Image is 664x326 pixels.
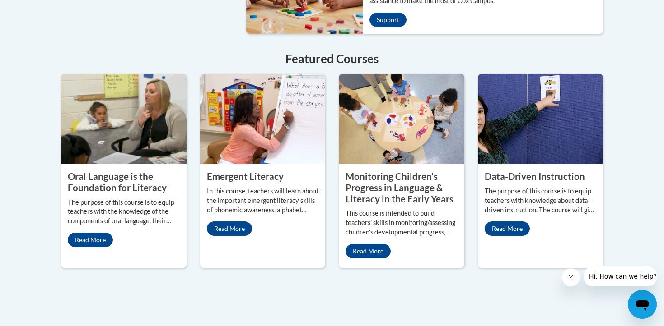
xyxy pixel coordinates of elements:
[68,233,113,247] a: Read More
[68,171,167,193] property: Oral Language is the Foundation for Literacy
[61,74,187,164] img: Oral Language is the Foundation for Literacy
[61,50,603,68] h4: Featured Courses
[68,198,180,226] p: The purpose of this course is to equip teachers with the knowledge of the components of oral lang...
[369,13,407,27] a: Support
[628,290,657,319] iframe: Button to launch messaging window
[346,209,458,237] p: This course is intended to build teachers’ skills in monitoring/assessing children’s developmenta...
[200,74,326,164] img: Emergent Literacy
[346,244,391,258] a: Read More
[339,74,464,164] img: Monitoring Children’s Progress in Language & Literacy in the Early Years
[478,74,603,164] img: Data-Driven Instruction
[485,187,597,215] p: The purpose of this course is to equip teachers with knowledge about data-driven instruction. The...
[207,171,284,182] property: Emergent Literacy
[346,171,454,204] property: Monitoring Children’s Progress in Language & Literacy in the Early Years
[562,268,580,286] iframe: Close message
[485,171,585,182] property: Data-Driven Instruction
[485,221,530,236] a: Read More
[207,187,319,215] p: In this course, teachers will learn about the important emergent literacy skills of phonemic awar...
[584,266,657,286] iframe: Message from company
[207,221,252,236] a: Read More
